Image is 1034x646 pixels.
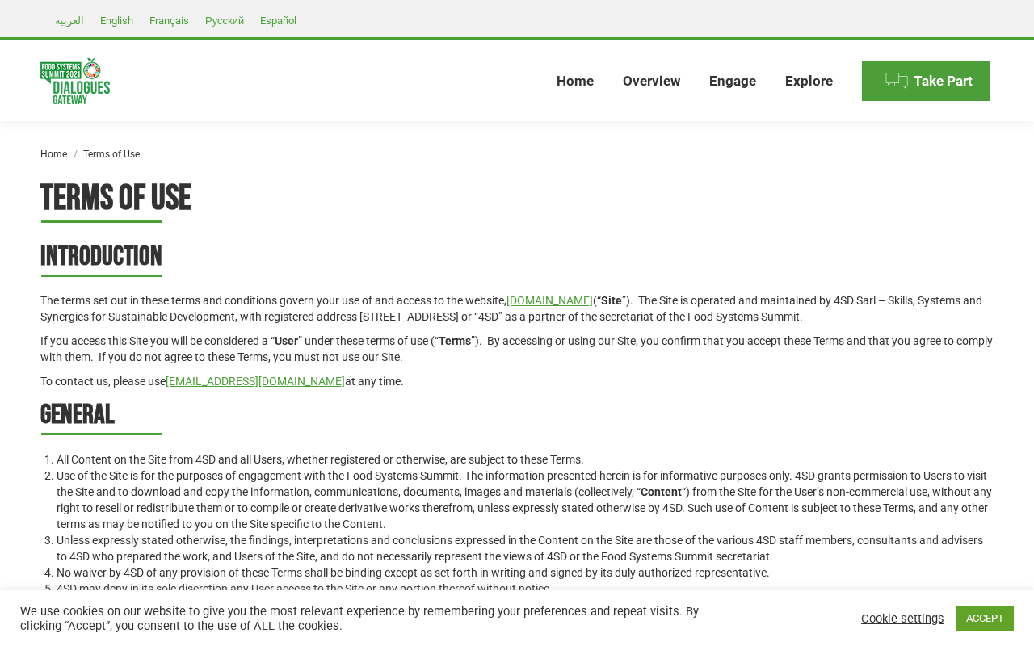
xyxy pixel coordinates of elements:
[40,333,994,365] p: If you access this Site you will be considered a “ ” under these terms of use (“ ”). By accessing...
[57,581,994,597] li: 4SD may deny in its sole discretion any User access to the Site or any portion thereof without no...
[40,292,994,325] p: The terms set out in these terms and conditions govern your use of and access to the website, (“ ...
[149,15,189,27] span: Français
[40,58,110,104] img: Food Systems Summit Dialogues
[205,15,244,27] span: Русский
[83,149,140,160] span: Terms of Use
[506,294,593,307] a: [DOMAIN_NAME]
[40,240,162,273] strong: Introduction
[260,15,296,27] span: Español
[861,611,944,626] a: Cookie settings
[57,532,994,564] li: Unless expressly stated otherwise, the findings, interpretations and conclusions expressed in the...
[641,485,682,498] strong: Content
[57,564,994,581] li: No waiver by 4SD of any provision of these Terms shall be binding except as set forth in writing ...
[197,10,252,30] a: Русский
[601,294,622,307] strong: Site
[141,10,197,30] a: Français
[100,15,133,27] span: English
[166,375,345,388] a: [EMAIL_ADDRESS][DOMAIN_NAME]
[40,177,191,220] strong: Terms of Use
[40,373,994,389] p: To contact us, please use at any time.
[956,606,1014,631] a: ACCEPT
[92,10,141,30] a: English
[709,73,756,90] span: Engage
[439,334,471,347] strong: Terms
[275,334,298,347] strong: User
[55,15,84,27] span: العربية
[40,398,115,431] strong: General
[40,149,67,160] a: Home
[57,468,994,532] li: Use of the Site is for the purposes of engagement with the Food Systems Summit. The information p...
[885,69,909,93] img: Menu icon
[557,73,594,90] span: Home
[20,604,716,633] div: We use cookies on our website to give you the most relevant experience by remembering your prefer...
[47,10,92,30] a: العربية
[785,73,833,90] span: Explore
[623,73,680,90] span: Overview
[914,73,973,90] span: Take Part
[57,451,994,468] li: All Content on the Site from 4SD and all Users, whether registered or otherwise, are subject to t...
[252,10,305,30] a: Español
